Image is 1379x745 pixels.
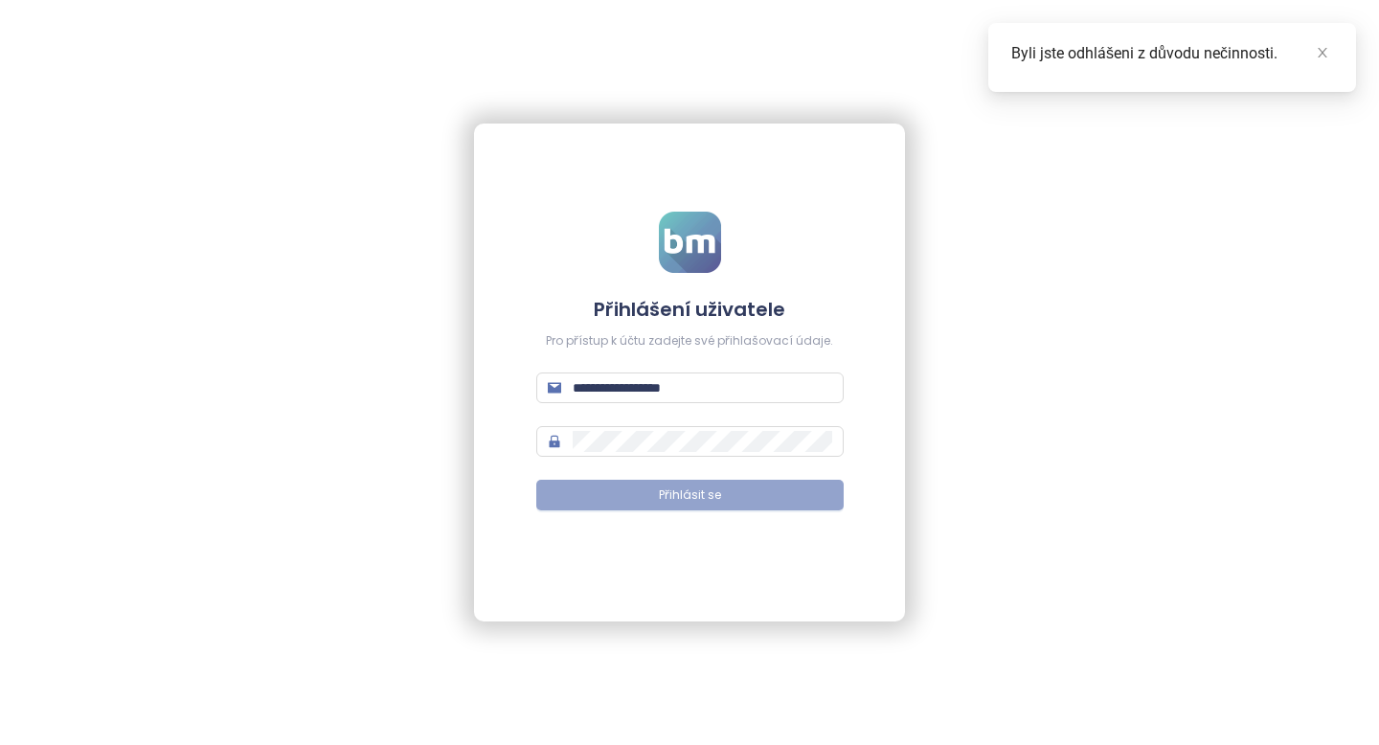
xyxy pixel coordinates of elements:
[548,435,561,448] span: lock
[536,296,844,323] h4: Přihlášení uživatele
[536,480,844,510] button: Přihlásit se
[536,332,844,350] div: Pro přístup k účtu zadejte své přihlašovací údaje.
[1316,46,1329,59] span: close
[659,486,721,505] span: Přihlásit se
[659,212,721,273] img: logo
[548,381,561,395] span: mail
[1011,42,1333,65] div: Byli jste odhlášeni z důvodu nečinnosti.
